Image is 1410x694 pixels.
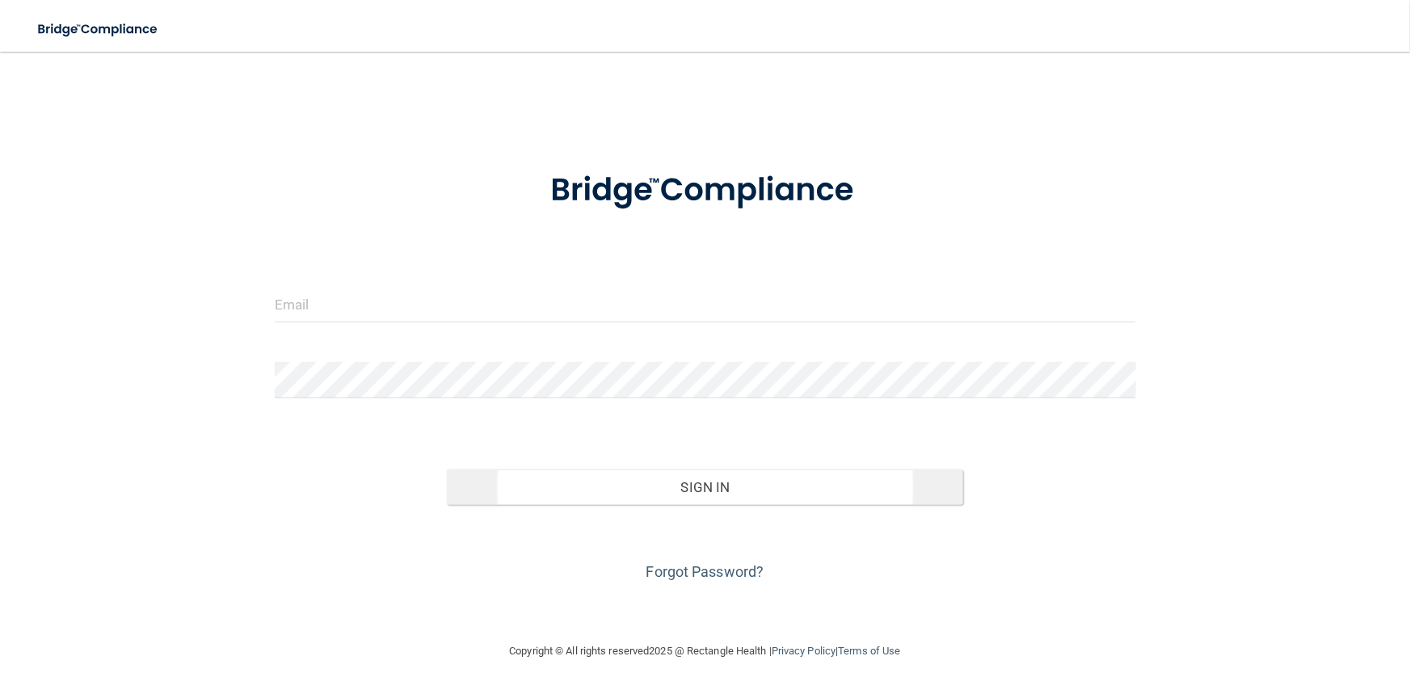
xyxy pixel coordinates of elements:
[646,563,764,580] a: Forgot Password?
[772,645,835,657] a: Privacy Policy
[275,286,1136,322] input: Email
[410,625,1000,677] div: Copyright © All rights reserved 2025 @ Rectangle Health | |
[447,469,963,505] button: Sign In
[838,645,900,657] a: Terms of Use
[517,149,894,233] img: bridge_compliance_login_screen.278c3ca4.svg
[24,13,173,46] img: bridge_compliance_login_screen.278c3ca4.svg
